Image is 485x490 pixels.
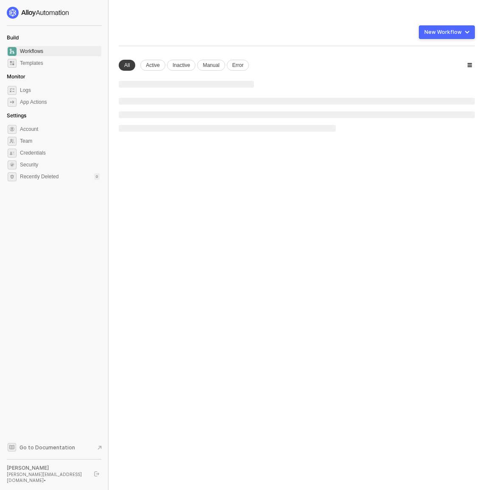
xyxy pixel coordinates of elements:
[7,73,25,80] span: Monitor
[7,34,19,41] span: Build
[8,172,17,181] span: settings
[7,7,101,19] a: logo
[8,47,17,56] span: dashboard
[424,29,462,36] div: New Workflow
[7,471,86,483] div: [PERSON_NAME][EMAIL_ADDRESS][DOMAIN_NAME] •
[7,7,70,19] img: logo
[8,137,17,146] span: team
[8,149,17,158] span: credentials
[20,136,100,146] span: Team
[140,60,165,71] div: Active
[8,98,17,107] span: icon-app-actions
[419,25,475,39] button: New Workflow
[167,60,195,71] div: Inactive
[20,99,47,106] div: App Actions
[7,465,86,471] div: [PERSON_NAME]
[20,173,59,180] span: Recently Deleted
[8,161,17,169] span: security
[20,46,100,56] span: Workflows
[95,443,104,452] span: document-arrow
[20,444,75,451] span: Go to Documentation
[227,60,249,71] div: Error
[8,125,17,134] span: settings
[20,124,100,134] span: Account
[20,148,100,158] span: Credentials
[7,112,26,119] span: Settings
[20,160,100,170] span: Security
[94,471,99,476] span: logout
[8,59,17,68] span: marketplace
[20,85,100,95] span: Logs
[7,442,102,452] a: Knowledge Base
[94,173,100,180] div: 0
[8,443,16,451] span: documentation
[119,60,135,71] div: All
[8,86,17,95] span: icon-logs
[20,58,100,68] span: Templates
[197,60,225,71] div: Manual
